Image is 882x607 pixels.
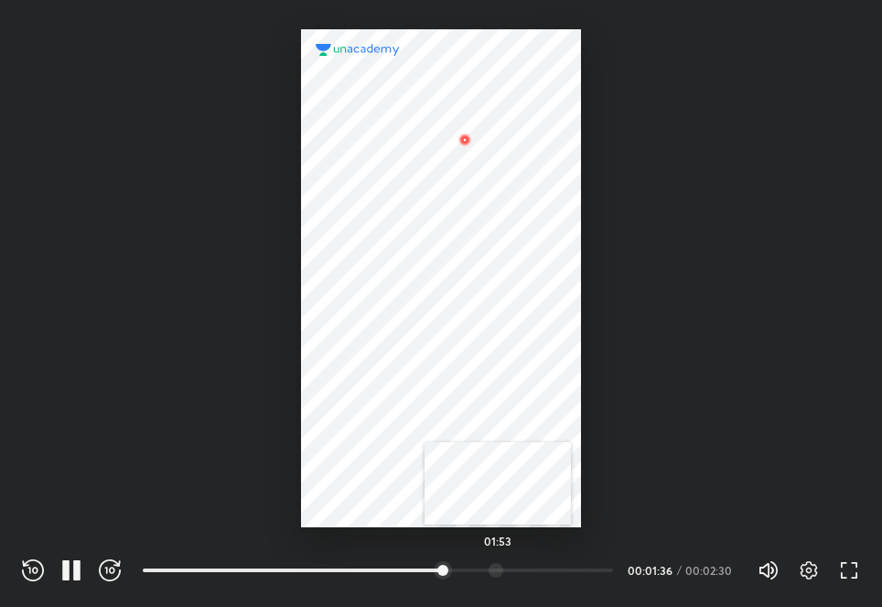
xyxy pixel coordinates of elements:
h5: 01:53 [484,536,511,547]
div: 00:01:36 [628,565,673,576]
div: / [677,565,682,576]
img: wMgqJGBwKWe8AAAAABJRU5ErkJggg== [454,128,476,150]
img: logo.2a7e12a2.svg [316,44,400,57]
div: 00:02:30 [685,565,736,576]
